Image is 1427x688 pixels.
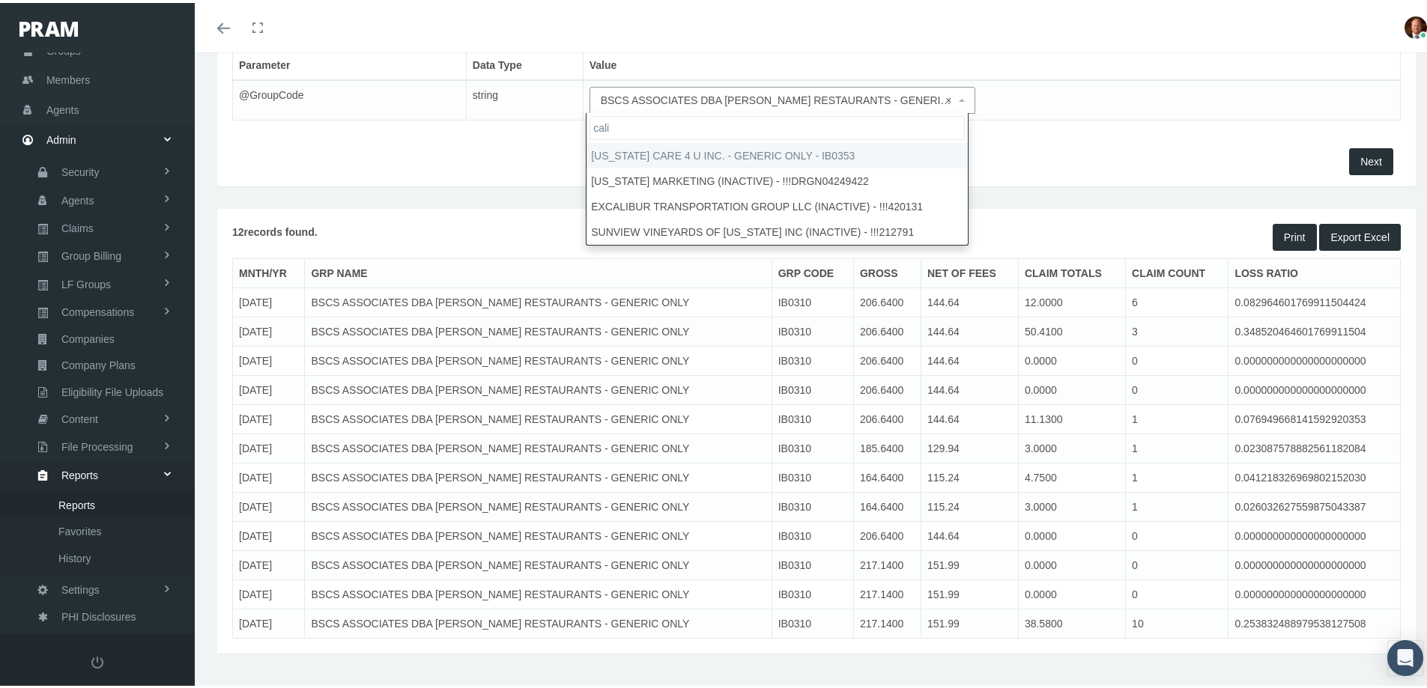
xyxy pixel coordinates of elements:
[1126,402,1228,431] td: 1
[305,577,772,606] td: BSCS ASSOCIATES DBA [PERSON_NAME] RESTAURANTS - GENERIC ONLY
[1387,637,1423,673] div: Open Intercom Messenger
[305,344,772,373] td: BSCS ASSOCIATES DBA [PERSON_NAME] RESTAURANTS - GENERIC ONLY
[1126,285,1228,314] td: 6
[305,402,772,431] td: BSCS ASSOCIATES DBA [PERSON_NAME] RESTAURANTS - GENERIC ONLY
[233,460,305,490] td: [DATE]
[587,216,968,242] li: SUNVIEW VINEYARDS OF [US_STATE] INC (INACTIVE) - !!!212791
[853,256,921,285] th: GROSS
[233,77,467,118] td: @GroupCode
[61,404,98,429] span: Content
[46,123,76,151] span: Admin
[1228,606,1401,636] td: 0.253832488979538127508
[233,285,305,314] td: [DATE]
[921,314,1018,344] td: 144.64
[61,213,94,238] span: Claims
[853,548,921,577] td: 217.1400
[1228,256,1401,285] th: LOSS RATIO
[305,548,772,577] td: BSCS ASSOCIATES DBA [PERSON_NAME] RESTAURANTS - GENERIC ONLY
[58,543,91,568] span: History
[1330,228,1390,240] span: Export Excel
[232,223,244,235] span: 12
[1405,13,1427,36] img: S_Profile_Picture_693.jpg
[58,516,102,541] span: Favorites
[772,402,853,431] td: IB0310
[233,606,305,636] td: [DATE]
[1018,314,1125,344] td: 50.4100
[233,48,467,78] th: Parameter
[466,48,583,78] th: Data Type
[583,48,1400,78] th: Value
[853,431,921,460] td: 185.6400
[921,344,1018,373] td: 144.64
[853,606,921,636] td: 217.1400
[61,377,163,402] span: Eligibility File Uploads
[1018,373,1125,402] td: 0.0000
[853,285,921,314] td: 206.6400
[233,314,305,344] td: [DATE]
[1126,548,1228,577] td: 0
[772,490,853,519] td: IB0310
[305,606,772,636] td: BSCS ASSOCIATES DBA [PERSON_NAME] RESTAURANTS - GENERIC ONLY
[221,221,816,248] div: records found.
[1126,431,1228,460] td: 1
[1126,373,1228,402] td: 0
[1228,490,1401,519] td: 0.026032627559875043387
[921,373,1018,402] td: 144.64
[772,577,853,606] td: IB0310
[1126,344,1228,373] td: 0
[772,431,853,460] td: IB0310
[1349,145,1393,172] button: Next
[1018,431,1125,460] td: 3.0000
[1018,490,1125,519] td: 3.0000
[921,577,1018,606] td: 151.99
[233,402,305,431] td: [DATE]
[772,256,853,285] th: GRP CODE
[921,256,1018,285] th: NET OF FEES
[305,519,772,548] td: BSCS ASSOCIATES DBA [PERSON_NAME] RESTAURANTS - GENERIC ONLY
[61,323,115,349] span: Companies
[772,460,853,490] td: IB0310
[305,490,772,519] td: BSCS ASSOCIATES DBA [PERSON_NAME] RESTAURANTS - GENERIC ONLY
[853,314,921,344] td: 206.6400
[1018,285,1125,314] td: 12.0000
[853,519,921,548] td: 206.6400
[233,577,305,606] td: [DATE]
[921,548,1018,577] td: 151.99
[61,240,121,266] span: Group Billing
[921,490,1018,519] td: 115.24
[1228,285,1401,314] td: 0.082964601769911504424
[1228,402,1401,431] td: 0.076949668141592920353
[1126,460,1228,490] td: 1
[1228,314,1401,344] td: 0.348520464601769911504
[587,191,968,216] li: EXCALIBUR TRANSPORTATION GROUP LLC (INACTIVE) - !!!420131
[772,548,853,577] td: IB0310
[1228,519,1401,548] td: 0.000000000000000000000
[853,490,921,519] td: 164.6400
[601,89,956,106] span: BSCS ASSOCIATES DBA SCIARRA RESTAURANTS - GENERIC ONLY - IB0310
[61,601,136,627] span: PHI Disclosures
[1018,402,1125,431] td: 11.1300
[305,256,772,285] th: GRP NAME
[1126,256,1228,285] th: CLAIM COUNT
[305,460,772,490] td: BSCS ASSOCIATES DBA [PERSON_NAME] RESTAURANTS - GENERIC ONLY
[305,314,772,344] td: BSCS ASSOCIATES DBA [PERSON_NAME] RESTAURANTS - GENERIC ONLY
[1018,606,1125,636] td: 38.5800
[853,577,921,606] td: 217.1400
[853,344,921,373] td: 206.6400
[1228,460,1401,490] td: 0.041218326969802152030
[233,373,305,402] td: [DATE]
[1273,221,1317,248] button: Print
[921,460,1018,490] td: 115.24
[921,519,1018,548] td: 144.64
[46,63,90,91] span: Members
[305,373,772,402] td: BSCS ASSOCIATES DBA [PERSON_NAME] RESTAURANTS - GENERIC ONLY
[1018,460,1125,490] td: 4.7500
[1126,606,1228,636] td: 10
[1018,577,1125,606] td: 0.0000
[61,460,98,485] span: Reports
[61,296,134,322] span: Compensations
[945,89,957,106] span: ×
[1126,577,1228,606] td: 0
[61,574,100,600] span: Settings
[233,256,305,285] th: MNTH/YR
